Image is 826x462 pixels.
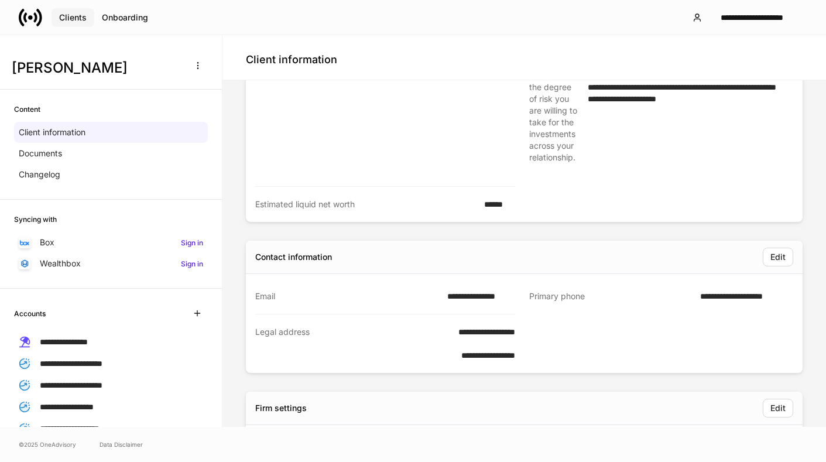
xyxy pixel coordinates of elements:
[40,258,81,269] p: Wealthbox
[529,290,693,303] div: Primary phone
[14,232,208,253] a: BoxSign in
[19,440,76,449] span: © 2025 OneAdvisory
[14,253,208,274] a: WealthboxSign in
[770,253,786,261] div: Edit
[14,143,208,164] a: Documents
[12,59,181,77] h3: [PERSON_NAME]
[19,148,62,159] p: Documents
[529,70,581,175] div: Please select the degree of risk you are willing to take for the investments across your relation...
[40,237,54,248] p: Box
[100,440,143,449] a: Data Disclaimer
[20,240,29,245] img: oYqM9ojoZLfzCHUefNbBcWHcyDPbQKagtYciMC8pFl3iZXy3dU33Uwy+706y+0q2uJ1ghNQf2OIHrSh50tUd9HaB5oMc62p0G...
[14,104,40,115] h6: Content
[14,122,208,143] a: Client information
[255,326,423,361] div: Legal address
[181,258,203,269] h6: Sign in
[770,404,786,412] div: Edit
[59,13,87,22] div: Clients
[763,399,793,417] button: Edit
[94,8,156,27] button: Onboarding
[14,164,208,185] a: Changelog
[255,290,440,302] div: Email
[255,70,458,174] div: Tax bracket
[255,199,477,210] div: Estimated liquid net worth
[255,402,307,414] div: Firm settings
[102,13,148,22] div: Onboarding
[181,237,203,248] h6: Sign in
[255,251,332,263] div: Contact information
[52,8,94,27] button: Clients
[763,248,793,266] button: Edit
[246,53,337,67] h4: Client information
[14,214,57,225] h6: Syncing with
[19,169,60,180] p: Changelog
[14,308,46,319] h6: Accounts
[19,126,85,138] p: Client information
